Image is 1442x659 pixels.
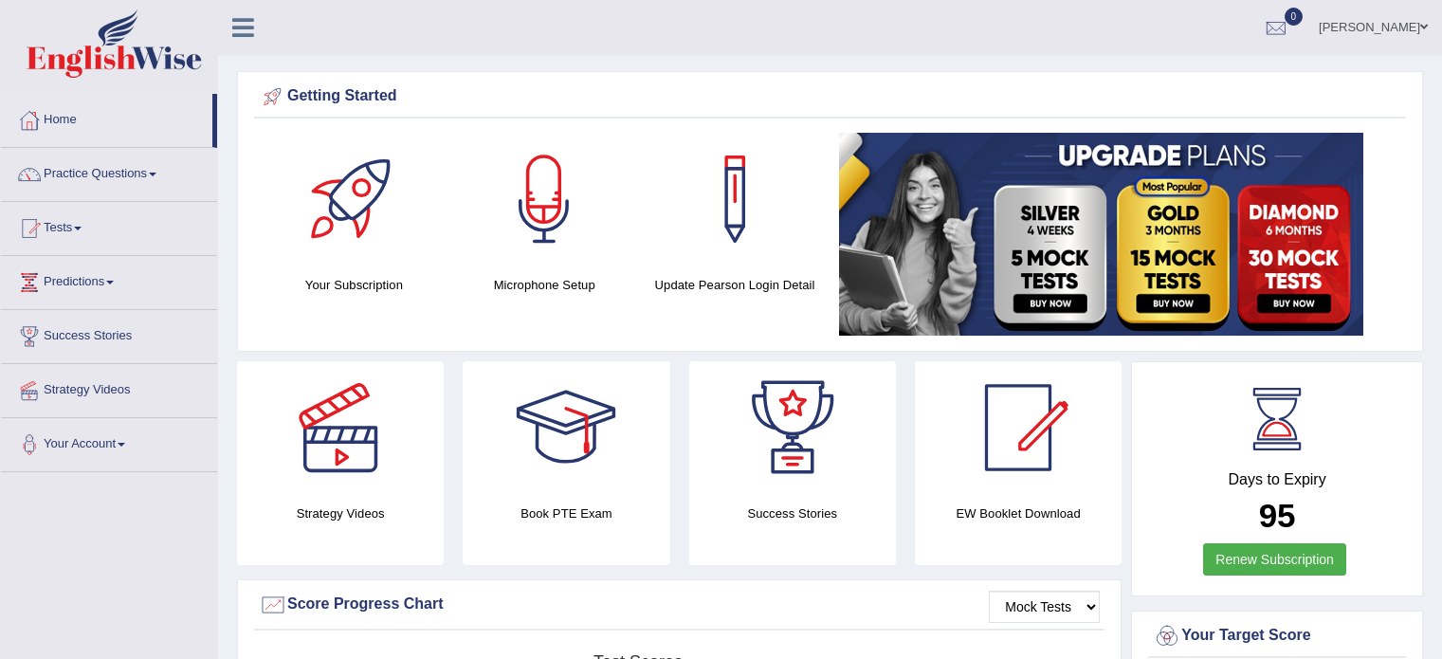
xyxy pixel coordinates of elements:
a: Practice Questions [1,148,217,195]
div: Getting Started [259,82,1401,111]
a: Home [1,94,212,141]
span: 0 [1285,8,1304,26]
a: Strategy Videos [1,364,217,412]
a: Success Stories [1,310,217,357]
h4: Microphone Setup [459,275,630,295]
img: small5.jpg [839,133,1363,336]
div: Your Target Score [1153,622,1401,650]
a: Predictions [1,256,217,303]
h4: Days to Expiry [1153,471,1401,488]
b: 95 [1259,497,1296,534]
h4: Update Pearson Login Detail [649,275,821,295]
a: Renew Subscription [1203,543,1346,576]
h4: EW Booklet Download [915,503,1122,523]
a: Tests [1,202,217,249]
h4: Success Stories [689,503,896,523]
h4: Strategy Videos [237,503,444,523]
h4: Book PTE Exam [463,503,669,523]
a: Your Account [1,418,217,466]
h4: Your Subscription [268,275,440,295]
div: Score Progress Chart [259,591,1100,619]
